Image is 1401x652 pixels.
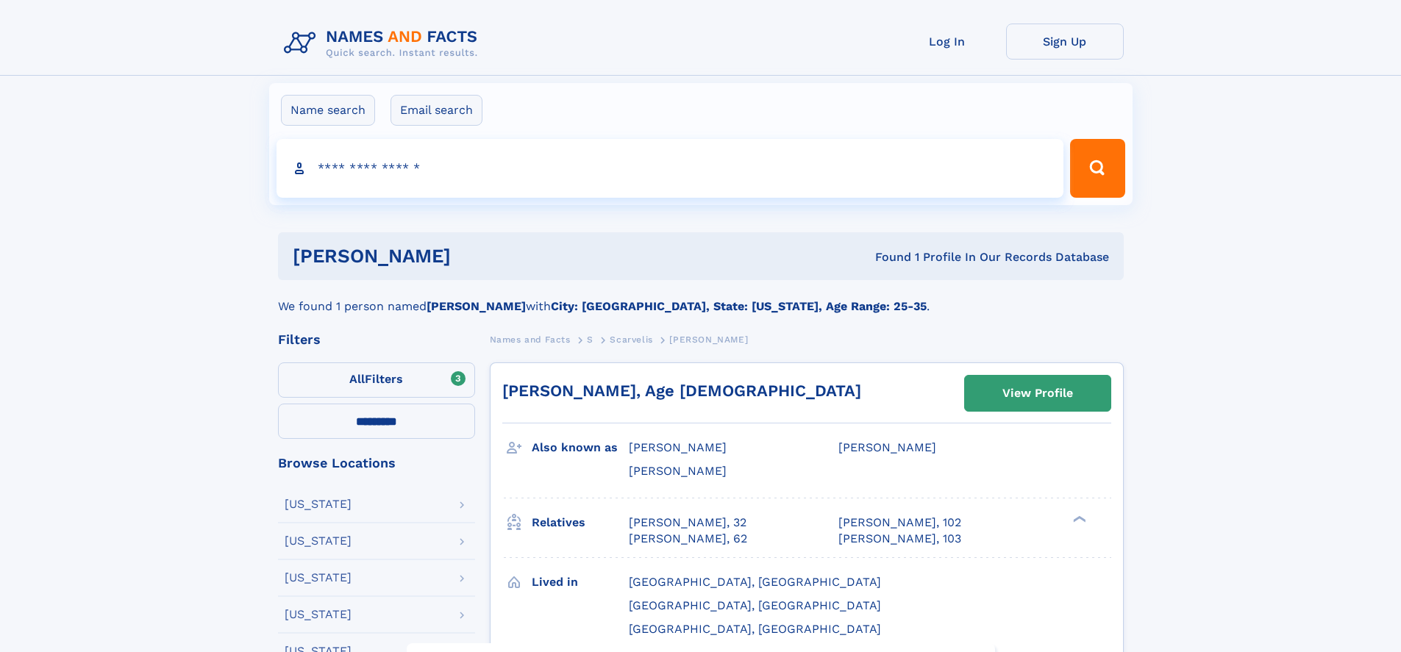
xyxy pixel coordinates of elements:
[629,440,727,454] span: [PERSON_NAME]
[888,24,1006,60] a: Log In
[1002,376,1073,410] div: View Profile
[629,531,747,547] a: [PERSON_NAME], 62
[629,622,881,636] span: [GEOGRAPHIC_DATA], [GEOGRAPHIC_DATA]
[278,456,475,470] div: Browse Locations
[838,515,961,531] a: [PERSON_NAME], 102
[278,24,490,63] img: Logo Names and Facts
[285,498,352,510] div: [US_STATE]
[1070,139,1124,198] button: Search Button
[490,330,571,348] a: Names and Facts
[427,299,526,313] b: [PERSON_NAME]
[349,372,365,386] span: All
[587,334,593,345] span: S
[838,531,961,547] a: [PERSON_NAME], 103
[285,572,352,584] div: [US_STATE]
[610,334,652,345] span: Scarvelis
[532,435,629,460] h3: Also known as
[391,95,482,126] label: Email search
[629,464,727,478] span: [PERSON_NAME]
[293,247,663,265] h1: [PERSON_NAME]
[629,515,746,531] a: [PERSON_NAME], 32
[669,334,748,345] span: [PERSON_NAME]
[1069,514,1087,523] div: ❯
[610,330,652,348] a: Scarvelis
[663,249,1109,265] div: Found 1 Profile In Our Records Database
[278,280,1124,315] div: We found 1 person named with .
[277,139,1064,198] input: search input
[502,381,861,400] a: [PERSON_NAME], Age [DEMOGRAPHIC_DATA]
[838,440,936,454] span: [PERSON_NAME]
[285,609,352,620] div: [US_STATE]
[551,299,927,313] b: City: [GEOGRAPHIC_DATA], State: [US_STATE], Age Range: 25-35
[1006,24,1124,60] a: Sign Up
[278,333,475,346] div: Filters
[629,598,881,612] span: [GEOGRAPHIC_DATA], [GEOGRAPHIC_DATA]
[587,330,593,348] a: S
[281,95,375,126] label: Name search
[278,362,475,398] label: Filters
[629,575,881,589] span: [GEOGRAPHIC_DATA], [GEOGRAPHIC_DATA]
[532,570,629,595] h3: Lived in
[532,510,629,535] h3: Relatives
[965,376,1111,411] a: View Profile
[285,535,352,547] div: [US_STATE]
